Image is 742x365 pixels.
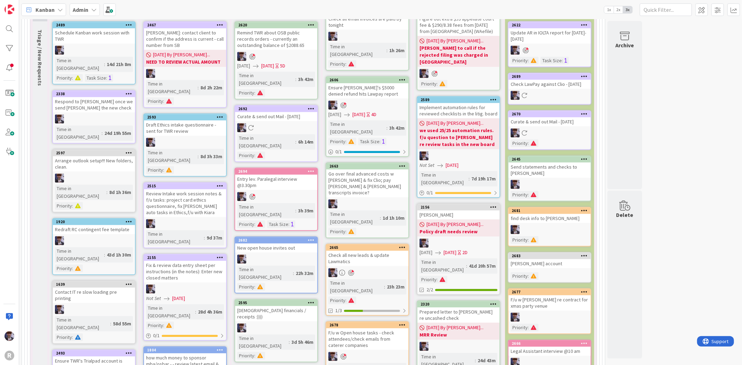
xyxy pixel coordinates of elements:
div: 2681 [509,208,591,214]
span: : [386,47,388,54]
div: Check LawPay against Clio - [DATE] [509,80,591,89]
div: ML [144,138,226,147]
div: 2665 [326,244,408,251]
span: [DATE] By [PERSON_NAME]... [426,120,484,127]
div: ML [144,219,226,228]
a: 2589Implement automation rules for reviewed checklists in the litig. board[DATE] By [PERSON_NAME]... [417,96,500,198]
div: ML [417,69,500,78]
div: 9d 37m [205,234,224,242]
div: 2D [462,249,468,256]
div: 1h 26m [388,47,406,54]
i: Not Set [420,162,434,168]
div: 1639 [53,281,135,287]
a: 2665Check all new leads & update LawmaticsMLTime in [GEOGRAPHIC_DATA]:23h 23mPriority:1/3 [326,244,409,316]
div: Time in [GEOGRAPHIC_DATA] [328,43,386,58]
div: ML [509,91,591,100]
div: 2338 [53,91,135,97]
div: 7d 19h 17m [470,175,497,182]
div: 2694Entry lev. Paralegal interview @3.30pm [235,168,317,190]
div: Time in [GEOGRAPHIC_DATA] [146,230,204,245]
span: 2/2 [426,286,433,293]
div: 2622 [509,22,591,28]
span: [DATE] [420,249,432,256]
div: ML [417,151,500,160]
div: ML [417,238,500,248]
div: 2620Remind TWR about OSB public records orders - currently an outstanding balance of $2088.65 [235,22,317,50]
div: 2597 [53,150,135,156]
span: : [254,89,255,97]
div: Task Size [85,74,106,82]
div: 2606Ensure [PERSON_NAME]'s $5000 denied refund hits Lawpay report [326,77,408,98]
a: 2663Go over final advanced costs w [PERSON_NAME] & fix Clio; pay [PERSON_NAME] & [PERSON_NAME] tr... [326,162,409,238]
span: : [163,166,164,174]
div: 6h 14m [296,138,315,146]
div: Priority [237,220,254,228]
span: 0 / 1 [335,148,342,155]
img: ML [511,180,520,189]
div: Task Size [358,138,380,145]
div: Implement automation rules for reviewed checklists in the litig. board [417,103,500,118]
div: 2622Update AR in IOLTA report for [DATE]-[DATE] [509,22,591,43]
div: 2156 [421,205,500,210]
a: 2597Arrange outlook setup!!! New folders, clean.MLTime in [GEOGRAPHIC_DATA]:8d 1h 36mPriority: [52,149,136,212]
div: 2589 [421,97,500,102]
div: Time in [GEOGRAPHIC_DATA] [237,203,295,218]
div: Check all new leads & update Lawmatics [326,251,408,266]
span: : [295,75,296,83]
div: 2663 [329,164,408,169]
span: : [437,80,438,88]
div: Fix & review data entry sheet per instructions (in the notes): Enter new closed matters [144,261,226,282]
img: ML [420,69,429,78]
div: 2645 [512,157,591,162]
span: [DATE] By [PERSON_NAME]... [153,51,210,58]
div: 2665Check all new leads & update Lawmatics [326,244,408,266]
div: 1920 [53,219,135,225]
div: 2589 [417,97,500,103]
span: : [106,74,107,82]
div: ML [235,123,317,132]
span: : [345,138,346,145]
img: ML [55,236,64,245]
a: 2156[PERSON_NAME][DATE] By [PERSON_NAME]...Policy draft needs reviewML[DATE][DATE]2DTime in [GEOG... [417,203,500,295]
div: 2689 [509,73,591,80]
div: 2681 [512,208,591,213]
div: ML [326,268,408,277]
span: : [295,138,296,146]
img: ML [146,219,155,228]
div: 2689 [512,74,591,79]
img: ML [420,151,429,160]
span: : [288,220,289,228]
span: : [466,262,467,270]
span: : [102,129,103,137]
div: 2692 [235,106,317,112]
img: ML [237,123,246,132]
div: 2515 [147,184,226,188]
span: [DATE] By [PERSON_NAME]... [426,221,484,228]
div: 2663Go over final advanced costs w [PERSON_NAME] & fix Clio; pay [PERSON_NAME] & [PERSON_NAME] tr... [326,163,408,197]
span: : [528,191,529,198]
img: ML [237,192,246,201]
div: 2489 [56,23,135,27]
span: : [380,214,381,222]
div: Time in [GEOGRAPHIC_DATA] [237,134,295,149]
img: ML [146,69,155,78]
img: ML [146,284,155,293]
img: ML [511,46,520,55]
div: Priority [511,57,528,64]
div: Priority [55,74,72,82]
span: : [204,234,205,242]
span: [DATE] [328,111,341,118]
div: 2593 [147,115,226,120]
span: : [72,265,73,272]
span: : [437,276,438,283]
span: : [380,138,381,145]
span: : [528,139,529,147]
img: ML [146,138,155,147]
a: 2606Ensure [PERSON_NAME]'s $5000 denied refund hits Lawpay reportML[DATE][DATE]4DTime in [GEOGRAP... [326,76,409,157]
div: 14d 21h 8m [105,60,133,68]
b: NEED TO REVIEW ACTUAL AMOUNT [146,58,224,65]
div: ML [144,69,226,78]
div: Priority [420,80,437,88]
div: Ensure [PERSON_NAME]'s $5000 denied refund hits Lawpay report [326,83,408,98]
span: : [293,269,294,277]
